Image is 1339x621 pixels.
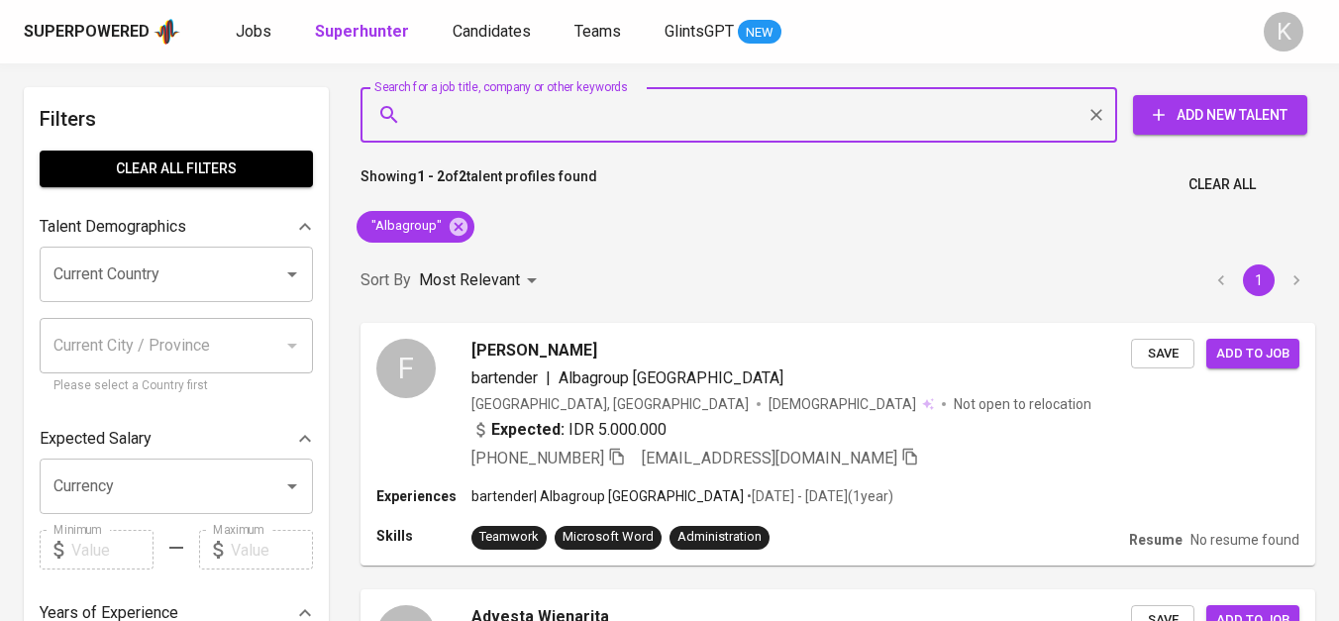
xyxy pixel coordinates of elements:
p: • [DATE] - [DATE] ( 1 year ) [744,486,893,506]
p: Skills [376,526,471,546]
h6: Filters [40,103,313,135]
a: Jobs [236,20,275,45]
div: Microsoft Word [563,528,654,547]
div: K [1264,12,1303,52]
input: Value [231,530,313,569]
p: No resume found [1190,530,1299,550]
a: Teams [574,20,625,45]
button: page 1 [1243,264,1275,296]
span: GlintsGPT [665,22,734,41]
div: "Albagroup" [357,211,474,243]
span: [PHONE_NUMBER] [471,449,604,467]
a: F[PERSON_NAME]bartender|Albagroup [GEOGRAPHIC_DATA][GEOGRAPHIC_DATA], [GEOGRAPHIC_DATA][DEMOGRAPH... [360,323,1315,566]
p: Showing of talent profiles found [360,166,597,203]
a: GlintsGPT NEW [665,20,781,45]
nav: pagination navigation [1202,264,1315,296]
span: | [546,366,551,390]
div: IDR 5.000.000 [471,418,667,442]
span: Add New Talent [1149,103,1291,128]
p: bartender | Albagroup [GEOGRAPHIC_DATA] [471,486,744,506]
p: Experiences [376,486,471,506]
button: Clear All [1181,166,1264,203]
span: Add to job [1216,343,1289,365]
b: Superhunter [315,22,409,41]
span: Teams [574,22,621,41]
p: Please select a Country first [53,376,299,396]
button: Add to job [1206,339,1299,369]
b: Expected: [491,418,565,442]
p: Talent Demographics [40,215,186,239]
a: Candidates [453,20,535,45]
p: Most Relevant [419,268,520,292]
span: [DEMOGRAPHIC_DATA] [769,394,919,414]
button: Clear All filters [40,151,313,187]
span: [PERSON_NAME] [471,339,597,362]
span: Clear All filters [55,156,297,181]
div: Administration [677,528,762,547]
a: Superhunter [315,20,413,45]
button: Open [278,472,306,500]
img: app logo [154,17,180,47]
span: Candidates [453,22,531,41]
p: Sort By [360,268,411,292]
b: 1 - 2 [417,168,445,184]
b: 2 [459,168,466,184]
div: Teamwork [479,528,539,547]
input: Value [71,530,154,569]
span: [EMAIL_ADDRESS][DOMAIN_NAME] [642,449,897,467]
a: Superpoweredapp logo [24,17,180,47]
button: Clear [1082,101,1110,129]
div: [GEOGRAPHIC_DATA], [GEOGRAPHIC_DATA] [471,394,749,414]
p: Resume [1129,530,1183,550]
div: Talent Demographics [40,207,313,247]
span: Save [1141,343,1184,365]
div: F [376,339,436,398]
button: Save [1131,339,1194,369]
div: Most Relevant [419,262,544,299]
span: bartender [471,368,538,387]
p: Expected Salary [40,427,152,451]
span: "Albagroup" [357,217,454,236]
span: Albagroup [GEOGRAPHIC_DATA] [559,368,783,387]
p: Not open to relocation [954,394,1091,414]
span: NEW [738,23,781,43]
button: Add New Talent [1133,95,1307,135]
div: Expected Salary [40,419,313,459]
div: Superpowered [24,21,150,44]
span: Jobs [236,22,271,41]
button: Open [278,260,306,288]
span: Clear All [1188,172,1256,197]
